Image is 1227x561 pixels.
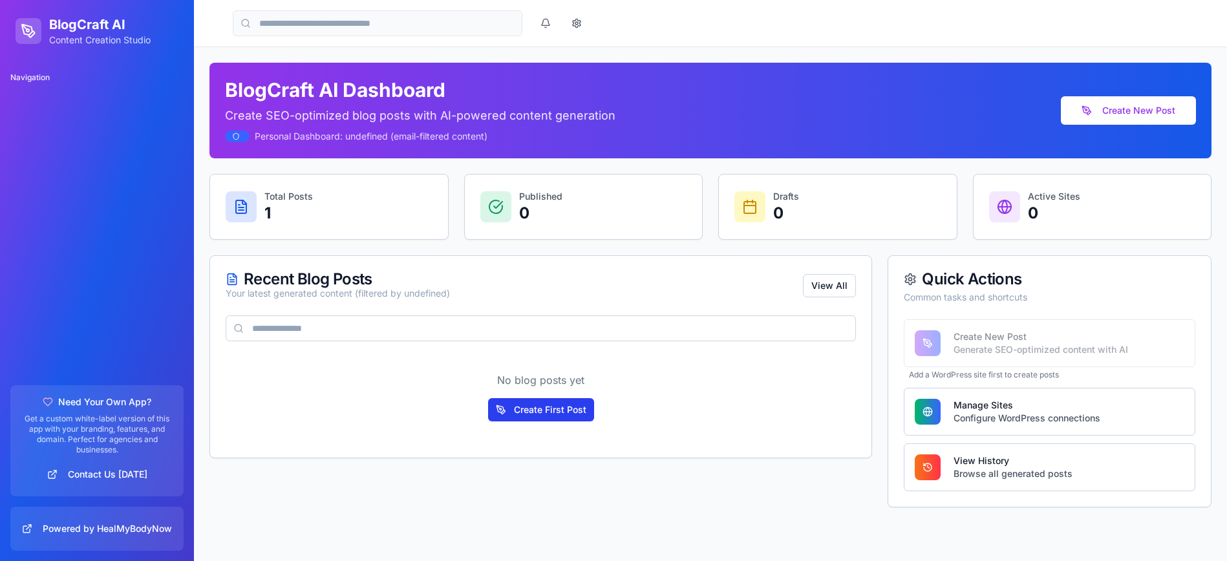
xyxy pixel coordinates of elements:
p: 0 [1028,203,1080,224]
div: No blog posts yet [226,352,856,442]
button: Powered by HealMyBodyNow [21,517,173,540]
div: Your latest generated content (filtered by undefined) [226,287,450,300]
a: Manage SitesConfigure WordPress connections [904,407,1195,419]
div: View History [954,454,1072,467]
div: Common tasks and shortcuts [904,291,1195,304]
p: Drafts [773,190,799,203]
a: Create First Post [488,405,594,418]
p: 0 [773,203,799,224]
p: 1 [264,203,313,224]
button: Manage SitesConfigure WordPress connections [904,388,1195,436]
button: View HistoryBrowse all generated posts [904,443,1195,491]
button: Create New Post [1061,96,1196,125]
p: Get a custom white-label version of this app with your branding, features, and domain. Perfect fo... [21,414,173,455]
a: Create New Post [1061,105,1196,118]
div: Quick Actions [904,271,1195,287]
p: Active Sites [1028,190,1080,203]
p: Add a WordPress site first to create posts [909,370,1195,380]
div: Navigation [5,67,189,88]
div: Configure WordPress connections [954,412,1100,425]
span: Need Your Own App? [58,396,151,408]
button: View All [803,274,856,297]
h1: BlogCraft AI Dashboard [225,78,615,101]
h1: BlogCraft AI [49,16,151,34]
div: Manage Sites [954,399,1100,412]
p: Content Creation Studio [49,34,151,47]
button: Create First Post [488,398,594,421]
a: View HistoryBrowse all generated posts [904,462,1195,475]
p: 0 [519,203,562,224]
a: Create New PostGenerate SEO-optimized content with AI [904,338,1195,351]
p: Published [519,190,562,203]
p: Create SEO-optimized blog posts with AI-powered content generation [225,107,615,125]
button: Contact Us [DATE] [21,463,173,486]
p: Total Posts [264,190,313,203]
div: Browse all generated posts [954,467,1072,480]
div: Recent Blog Posts [226,271,450,287]
span: Personal Dashboard: undefined (email-filtered content) [255,130,487,143]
